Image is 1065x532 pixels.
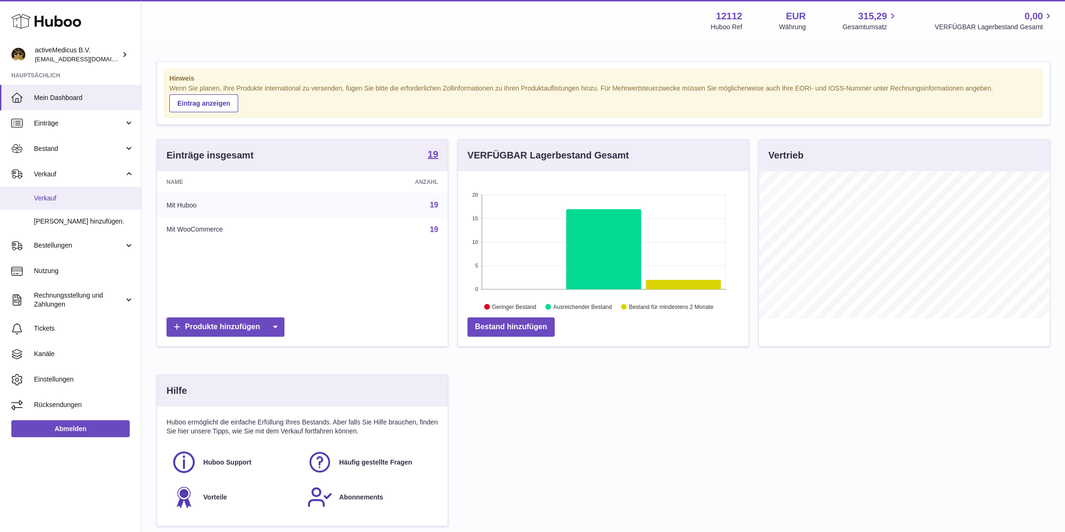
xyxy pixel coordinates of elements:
[472,192,478,198] text: 20
[11,48,25,62] img: info@activemedicus.com
[492,303,536,310] text: Geringer Bestand
[34,266,134,275] span: Nutzung
[171,449,298,475] a: Huboo Support
[339,458,412,467] span: Häufig gestellte Fragen
[428,150,438,159] strong: 19
[169,84,1037,112] div: Wenn Sie planen, Ihre Produkte international zu versenden, fügen Sie bitte die erforderlichen Zol...
[858,10,887,23] span: 315,29
[169,94,238,112] a: Eintrag anzeigen
[467,149,629,162] h3: VERFÜGBAR Lagerbestand Gesamt
[934,10,1054,32] a: 0,00 VERFÜGBAR Lagerbestand Gesamt
[203,458,251,467] span: Huboo Support
[307,484,433,510] a: Abonnements
[430,201,438,209] a: 19
[171,484,298,510] a: Vorteile
[779,23,806,32] div: Währung
[629,303,714,310] text: Bestand für mindestens 2 Monate
[768,149,803,162] h3: Vertrieb
[475,286,478,292] text: 0
[166,317,284,337] a: Produkte hinzufügen
[11,420,130,437] a: Abmelden
[34,217,134,226] span: [PERSON_NAME] hinzufügen.
[842,23,898,32] span: Gesamtumsatz
[34,291,124,309] span: Rechnungsstellung und Zahlungen
[166,418,438,436] p: Huboo ermöglicht die einfache Erfüllung Ihres Bestands. Aber falls Sie Hilfe brauchen, finden Sie...
[34,400,134,409] span: Rücksendungen
[35,55,139,63] span: [EMAIL_ADDRESS][DOMAIN_NAME]
[34,119,124,128] span: Einträge
[34,375,134,384] span: Einstellungen
[472,239,478,245] text: 10
[430,225,438,233] a: 19
[34,144,124,153] span: Bestand
[166,384,187,397] h3: Hilfe
[203,493,227,502] span: Vorteile
[34,170,124,179] span: Verkauf
[166,149,254,162] h3: Einträge insgesamt
[428,150,438,161] a: 19
[35,46,120,64] div: activeMedicus B.V.
[34,194,134,203] span: Verkauf
[34,324,134,333] span: Tickets
[467,317,555,337] a: Bestand hinzufügen
[169,74,1037,83] strong: Hinweis
[157,193,343,217] td: Mit Huboo
[842,10,898,32] a: 315,29 Gesamtumsatz
[716,10,742,23] strong: 12112
[157,171,343,193] th: Name
[475,263,478,268] text: 5
[343,171,448,193] th: Anzahl
[34,93,134,102] span: Mein Dashboard
[34,349,134,358] span: Kanäle
[934,23,1054,32] span: VERFÜGBAR Lagerbestand Gesamt
[1024,10,1043,23] span: 0,00
[339,493,383,502] span: Abonnements
[553,303,612,310] text: Ausreichender Bestand
[786,10,806,23] strong: EUR
[307,449,433,475] a: Häufig gestellte Fragen
[157,217,343,242] td: Mit WooCommerce
[34,241,124,250] span: Bestellungen
[472,216,478,221] text: 15
[711,23,742,32] div: Huboo Ref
